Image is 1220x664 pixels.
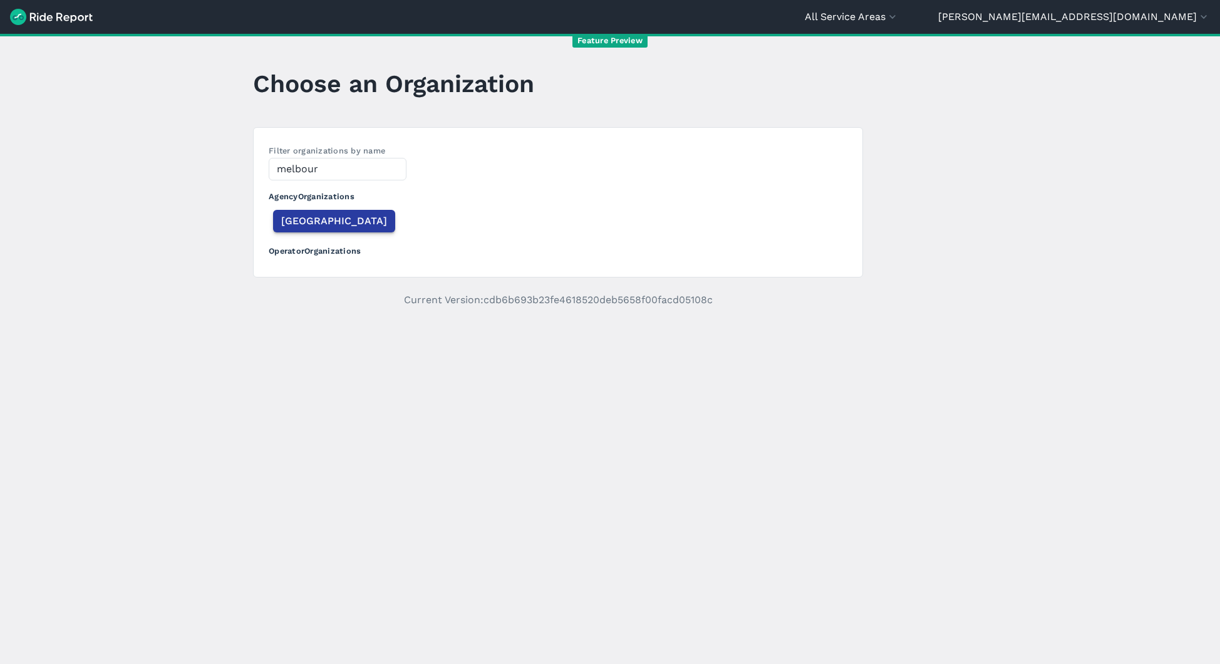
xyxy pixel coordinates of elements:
[269,180,847,207] h3: Agency Organizations
[269,235,847,262] h3: Operator Organizations
[10,9,93,25] img: Ride Report
[572,34,648,48] span: Feature Preview
[938,9,1210,24] button: [PERSON_NAME][EMAIL_ADDRESS][DOMAIN_NAME]
[281,214,387,229] span: [GEOGRAPHIC_DATA]
[273,210,395,232] button: [GEOGRAPHIC_DATA]
[269,158,406,180] input: Filter by name
[253,66,534,101] h1: Choose an Organization
[253,293,863,308] p: Current Version: cdb6b693b23fe4618520deb5658f00facd05108c
[269,146,385,155] label: Filter organizations by name
[805,9,899,24] button: All Service Areas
